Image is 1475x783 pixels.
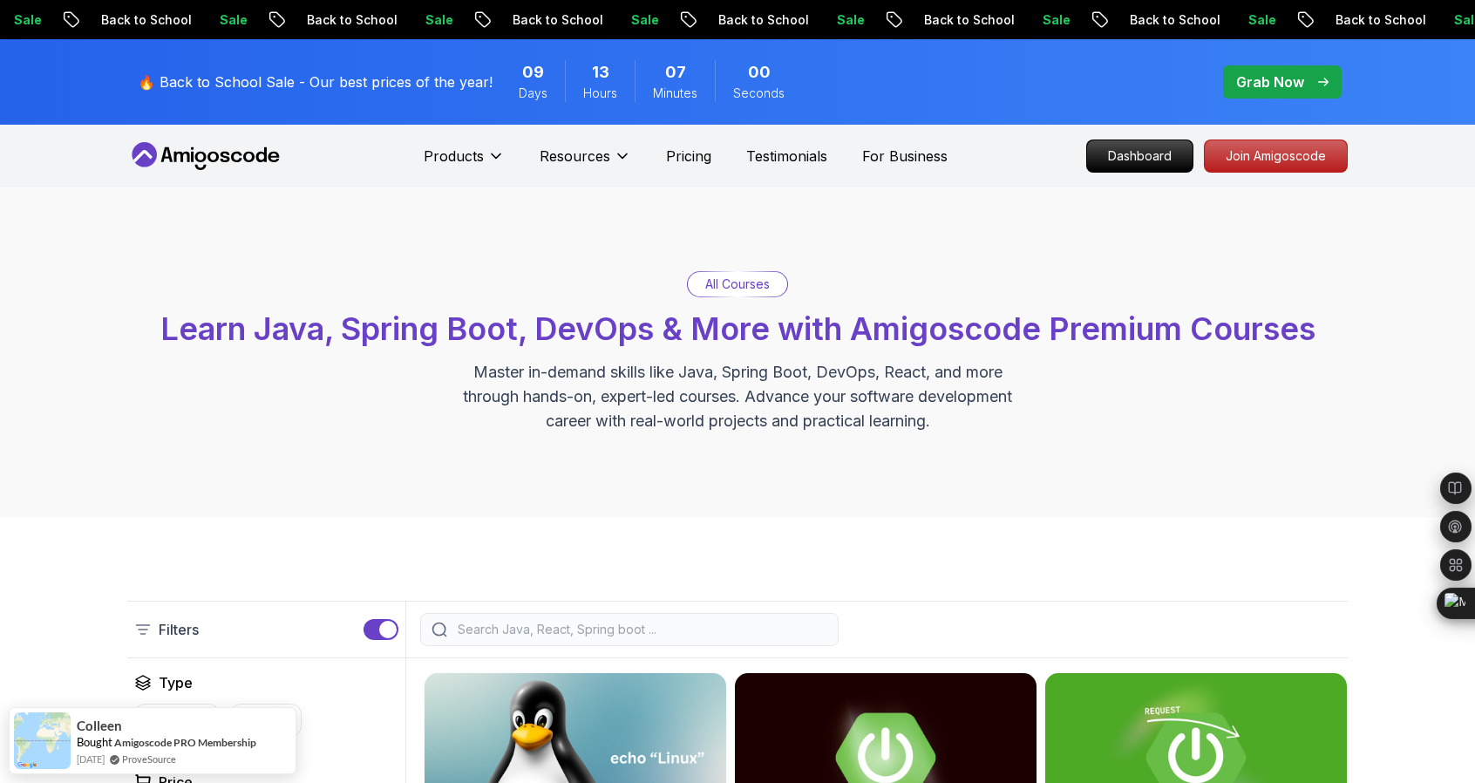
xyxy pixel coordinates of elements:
a: Testimonials [746,146,827,167]
h2: Type [159,672,193,693]
p: Sale [1381,11,1437,29]
a: For Business [862,146,948,167]
p: All Courses [705,276,770,293]
p: Back to School [28,11,146,29]
p: Master in-demand skills like Java, Spring Boot, DevOps, React, and more through hands-on, expert-... [445,360,1030,433]
p: Sale [969,11,1025,29]
span: Learn Java, Spring Boot, DevOps & More with Amigoscode Premium Courses [160,310,1315,348]
p: Back to School [439,11,558,29]
p: Join Amigoscode [1205,140,1347,172]
span: 7 Minutes [665,60,686,85]
p: Sale [146,11,202,29]
span: 9 Days [522,60,544,85]
button: Course [134,704,220,737]
p: Sale [558,11,614,29]
p: Resources [540,146,610,167]
a: Amigoscode PRO Membership [114,736,256,749]
p: Grab Now [1236,71,1304,92]
img: provesource social proof notification image [14,712,71,769]
span: Minutes [653,85,697,102]
p: 🔥 Back to School Sale - Our best prices of the year! [138,71,493,92]
p: Sale [352,11,408,29]
p: Dashboard [1087,140,1193,172]
span: Hours [583,85,617,102]
span: Days [519,85,547,102]
button: Products [424,146,505,180]
p: Back to School [1262,11,1381,29]
p: Back to School [234,11,352,29]
span: 13 Hours [592,60,609,85]
span: Seconds [733,85,785,102]
span: [DATE] [77,752,105,766]
p: Filters [159,619,199,640]
span: Colleen [77,718,122,733]
a: Pricing [666,146,711,167]
a: Dashboard [1086,140,1193,173]
span: 0 Seconds [748,60,771,85]
input: Search Java, React, Spring boot ... [454,621,827,638]
p: Back to School [851,11,969,29]
p: Sale [764,11,819,29]
a: Join Amigoscode [1204,140,1348,173]
span: Bought [77,735,112,749]
button: Build [230,704,302,737]
p: Back to School [645,11,764,29]
p: Products [424,146,484,167]
p: Back to School [1057,11,1175,29]
a: ProveSource [122,752,176,766]
button: Resources [540,146,631,180]
p: Sale [1175,11,1231,29]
